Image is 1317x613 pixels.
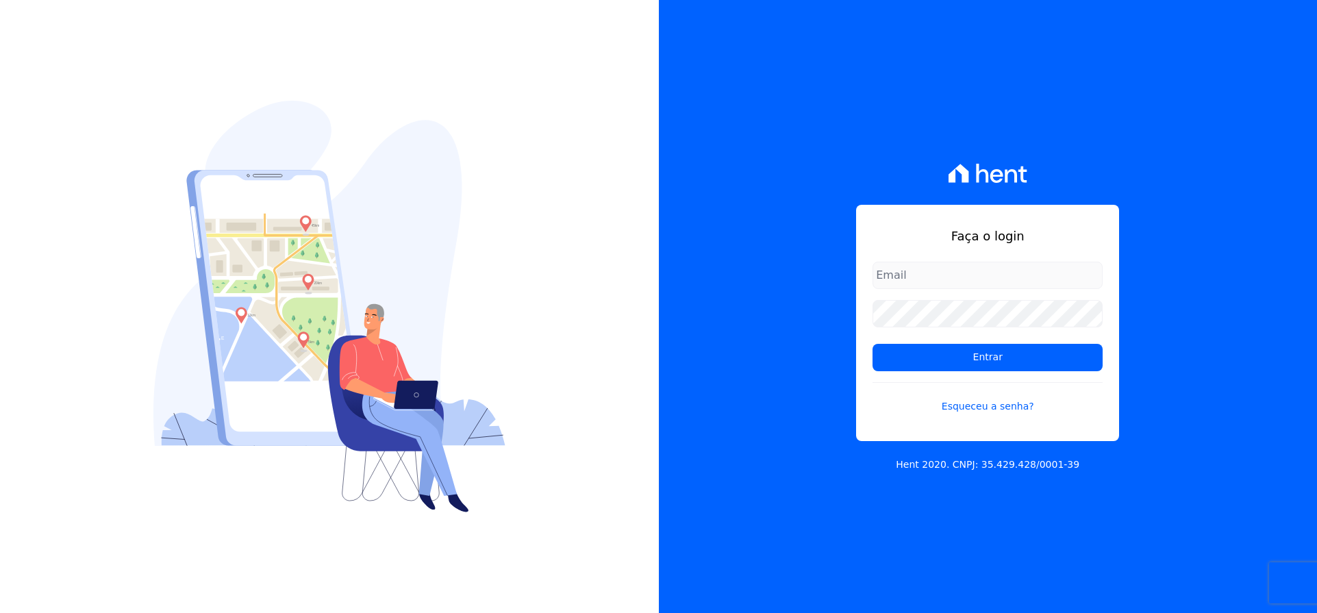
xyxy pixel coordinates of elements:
[896,458,1079,472] p: Hent 2020. CNPJ: 35.429.428/0001-39
[873,382,1103,414] a: Esqueceu a senha?
[873,344,1103,371] input: Entrar
[873,227,1103,245] h1: Faça o login
[873,262,1103,289] input: Email
[153,101,505,512] img: Login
